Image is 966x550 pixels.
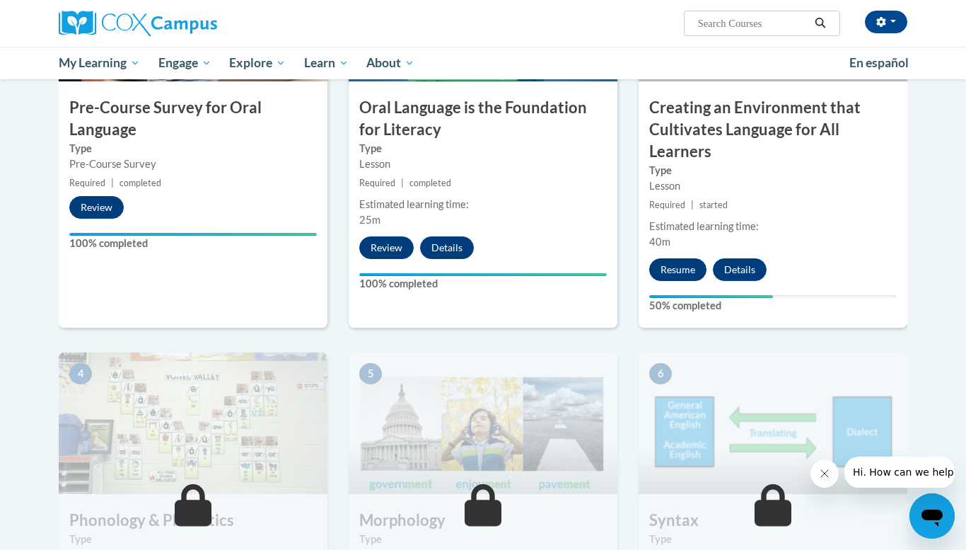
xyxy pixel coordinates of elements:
span: Explore [229,55,286,71]
button: Account Settings [865,11,907,33]
h3: Creating an Environment that Cultivates Language for All Learners [639,97,907,162]
div: Main menu [37,47,929,79]
span: En español [849,55,909,70]
img: Course Image [349,353,617,494]
span: Required [649,200,685,210]
label: 50% completed [649,298,897,314]
a: Learn [295,47,358,79]
div: Your progress [359,273,607,276]
h3: Syntax [639,510,907,532]
div: Lesson [359,156,607,172]
div: Lesson [649,178,897,194]
iframe: Message from company [844,457,955,488]
span: Required [69,178,105,188]
label: Type [649,532,897,547]
a: En español [840,48,918,78]
span: About [366,55,414,71]
span: started [699,200,728,210]
span: 4 [69,363,92,384]
span: Learn [304,55,349,71]
h3: Phonology & Phonetics [59,510,327,532]
span: 5 [359,363,382,384]
span: Hi. How can we help? [8,10,115,21]
label: 100% completed [359,276,607,292]
iframe: Button to launch messaging window [909,493,955,539]
iframe: Close message [810,459,839,488]
a: About [358,47,424,79]
label: Type [359,141,607,156]
label: Type [359,532,607,547]
div: Estimated learning time: [649,219,897,234]
span: | [691,200,694,210]
a: My Learning [50,47,149,79]
span: | [111,178,114,188]
button: Details [420,236,474,259]
input: Search Courses [697,15,810,32]
button: Details [713,258,767,281]
button: Search [810,15,831,32]
img: Course Image [59,353,327,494]
a: Engage [149,47,221,79]
span: Required [359,178,395,188]
span: Engage [158,55,211,71]
span: completed [409,178,451,188]
button: Review [69,196,124,219]
img: Course Image [639,353,907,494]
span: 25m [359,214,380,226]
span: My Learning [59,55,140,71]
div: Pre-Course Survey [69,156,317,172]
button: Review [359,236,414,259]
button: Resume [649,258,706,281]
div: Your progress [649,295,773,298]
label: Type [649,163,897,178]
span: completed [120,178,161,188]
img: Cox Campus [59,11,217,36]
label: Type [69,532,317,547]
h3: Morphology [349,510,617,532]
label: Type [69,141,317,156]
span: 6 [649,363,672,384]
a: Explore [220,47,295,79]
h3: Oral Language is the Foundation for Literacy [349,97,617,141]
span: 40m [649,236,670,248]
span: | [401,178,404,188]
div: Estimated learning time: [359,197,607,212]
label: 100% completed [69,236,317,251]
a: Cox Campus [59,11,327,36]
div: Your progress [69,233,317,236]
h3: Pre-Course Survey for Oral Language [59,97,327,141]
